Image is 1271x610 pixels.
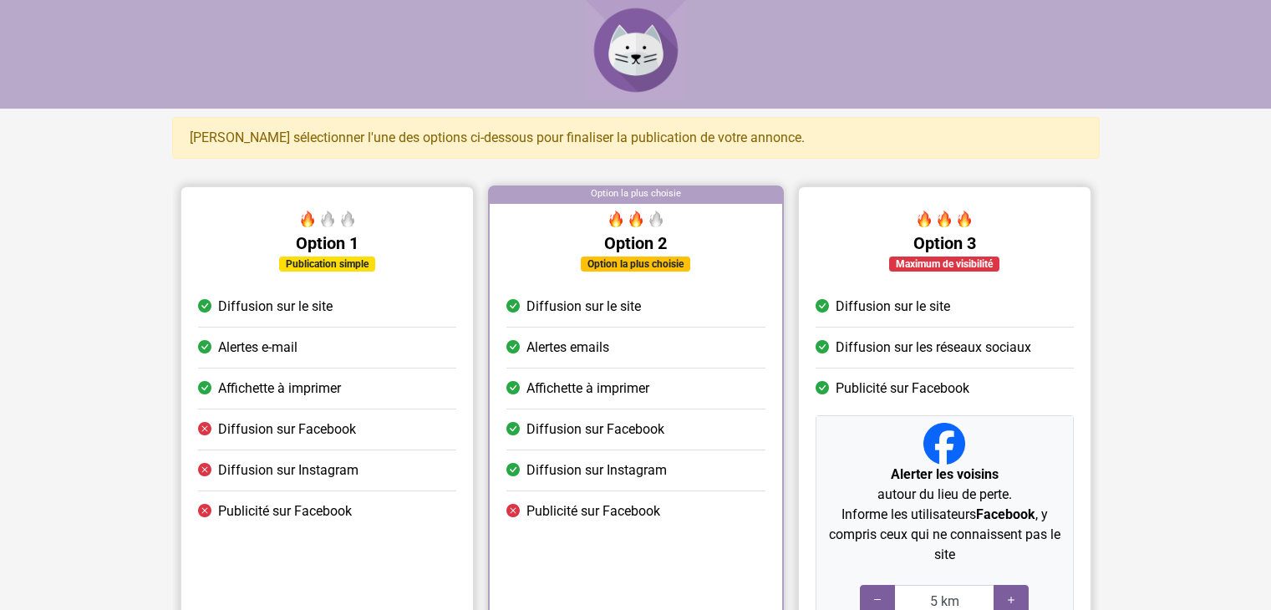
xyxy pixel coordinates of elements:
[218,379,341,399] span: Affichette à imprimer
[506,233,765,253] h5: Option 2
[279,257,375,272] div: Publication simple
[526,460,667,480] span: Diffusion sur Instagram
[218,297,333,317] span: Diffusion sur le site
[822,465,1065,505] p: autour du lieu de perte.
[815,233,1073,253] h5: Option 3
[218,419,356,440] span: Diffusion sur Facebook
[581,257,690,272] div: Option la plus choisie
[889,257,999,272] div: Maximum de visibilité
[218,460,358,480] span: Diffusion sur Instagram
[218,338,297,358] span: Alertes e-mail
[198,233,456,253] h5: Option 1
[822,505,1065,565] p: Informe les utilisateurs , y compris ceux qui ne connaissent pas le site
[490,187,781,204] div: Option la plus choisie
[923,423,965,465] img: Facebook
[835,379,969,399] span: Publicité sur Facebook
[975,506,1035,522] strong: Facebook
[526,419,664,440] span: Diffusion sur Facebook
[526,338,609,358] span: Alertes emails
[218,501,352,521] span: Publicité sur Facebook
[526,379,649,399] span: Affichette à imprimer
[172,117,1100,159] div: [PERSON_NAME] sélectionner l'une des options ci-dessous pour finaliser la publication de votre an...
[835,338,1030,358] span: Diffusion sur les réseaux sociaux
[835,297,949,317] span: Diffusion sur le site
[526,297,641,317] span: Diffusion sur le site
[890,466,998,482] strong: Alerter les voisins
[526,501,660,521] span: Publicité sur Facebook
